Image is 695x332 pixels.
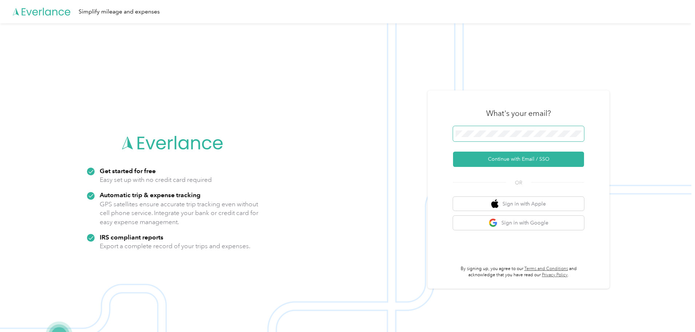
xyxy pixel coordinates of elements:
[491,199,499,208] img: apple logo
[100,200,259,227] p: GPS satellites ensure accurate trip tracking even without cell phone service. Integrate your bank...
[506,179,531,187] span: OR
[524,266,568,272] a: Terms and Conditions
[100,233,163,241] strong: IRS compliant reports
[100,175,212,184] p: Easy set up with no credit card required
[486,108,551,118] h3: What's your email?
[100,191,200,199] strong: Automatic trip & expense tracking
[100,167,156,175] strong: Get started for free
[79,7,160,16] div: Simplify mileage and expenses
[100,242,250,251] p: Export a complete record of your trips and expenses.
[542,272,568,278] a: Privacy Policy
[453,197,584,211] button: apple logoSign in with Apple
[453,266,584,278] p: By signing up, you agree to our and acknowledge that you have read our .
[453,216,584,230] button: google logoSign in with Google
[489,218,498,227] img: google logo
[453,152,584,167] button: Continue with Email / SSO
